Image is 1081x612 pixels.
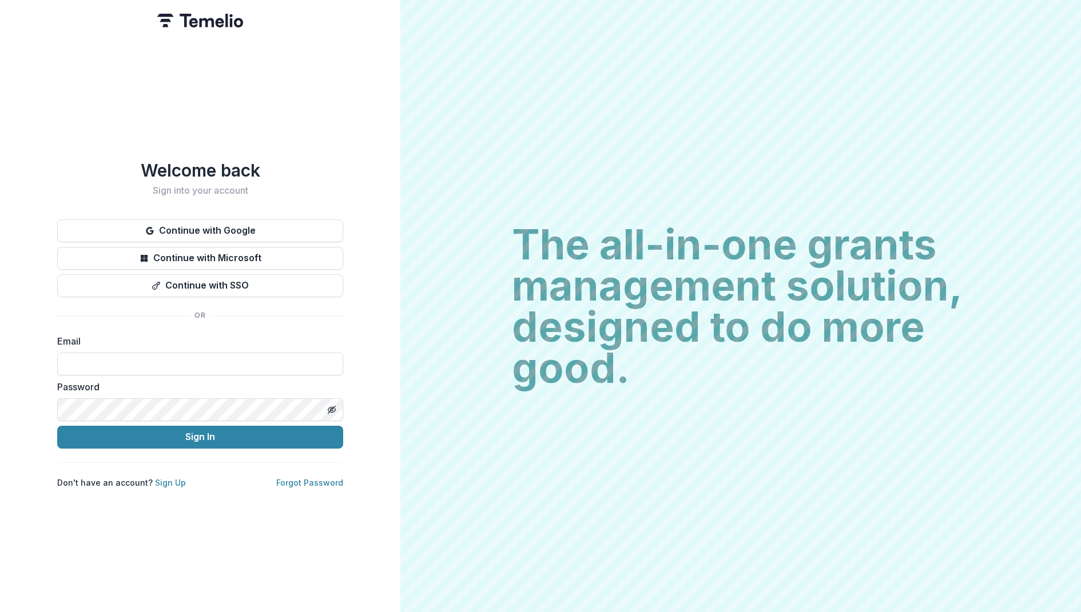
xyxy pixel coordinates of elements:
[323,401,341,419] button: Toggle password visibility
[57,247,343,270] button: Continue with Microsoft
[57,274,343,297] button: Continue with SSO
[157,14,243,27] img: Temelio
[276,478,343,487] a: Forgot Password
[57,219,343,242] button: Continue with Google
[57,160,343,181] h1: Welcome back
[57,185,343,196] h2: Sign into your account
[57,426,343,449] button: Sign In
[57,334,336,348] label: Email
[57,477,186,489] p: Don't have an account?
[57,380,336,394] label: Password
[155,478,186,487] a: Sign Up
